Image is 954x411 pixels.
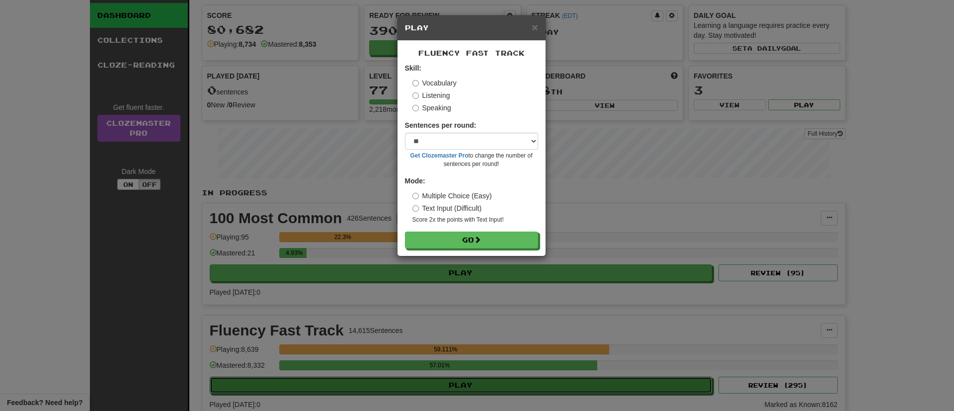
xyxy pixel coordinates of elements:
[412,205,419,212] input: Text Input (Difficult)
[412,80,419,86] input: Vocabulary
[405,23,538,33] h5: Play
[532,21,538,33] span: ×
[412,78,457,88] label: Vocabulary
[412,216,538,224] small: Score 2x the points with Text Input !
[532,22,538,32] button: Close
[405,177,425,185] strong: Mode:
[405,232,538,248] button: Go
[412,92,419,99] input: Listening
[412,90,450,100] label: Listening
[405,64,421,72] strong: Skill:
[410,152,469,159] a: Get Clozemaster Pro
[405,120,477,130] label: Sentences per round:
[412,203,482,213] label: Text Input (Difficult)
[405,152,538,168] small: to change the number of sentences per round!
[412,193,419,199] input: Multiple Choice (Easy)
[412,105,419,111] input: Speaking
[418,49,525,57] span: Fluency Fast Track
[412,191,492,201] label: Multiple Choice (Easy)
[412,103,451,113] label: Speaking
